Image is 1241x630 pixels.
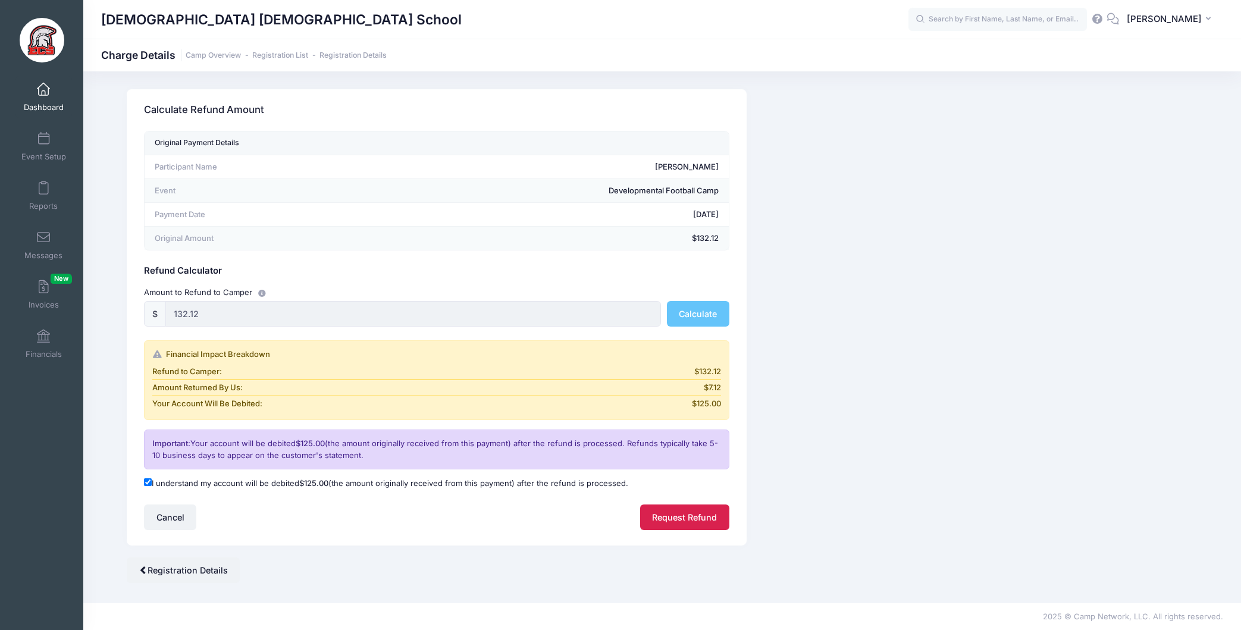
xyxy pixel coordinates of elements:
div: Financial Impact Breakdown [152,349,720,361]
span: Amount Returned By Us: [152,382,243,394]
a: Camp Overview [186,51,241,60]
td: [PERSON_NAME] [371,155,728,179]
input: 0.00 [165,301,661,327]
h5: Refund Calculator [144,266,729,277]
a: Financials [15,323,72,365]
h1: Charge Details [101,49,387,61]
span: 2025 © Camp Network, LLC. All rights reserved. [1043,612,1223,621]
a: Event Setup [15,126,72,167]
span: $132.12 [694,366,721,378]
button: [PERSON_NAME] [1119,6,1223,33]
a: Registration Details [319,51,387,60]
button: Cancel [144,504,196,530]
span: New [51,274,72,284]
span: Dashboard [24,102,64,112]
td: $132.12 [371,227,728,250]
span: Important: [152,438,190,448]
a: InvoicesNew [15,274,72,315]
span: Messages [24,250,62,261]
td: Participant Name [145,155,371,179]
td: [DATE] [371,203,728,227]
td: Event [145,179,371,203]
span: $7.12 [704,382,721,394]
div: $ [144,301,166,327]
h3: Calculate Refund Amount [144,93,264,127]
a: Registration List [252,51,308,60]
span: Event Setup [21,152,66,162]
span: Financials [26,349,62,359]
input: Search by First Name, Last Name, or Email... [908,8,1087,32]
a: Registration Details [127,557,240,583]
a: Dashboard [15,76,72,118]
input: I understand my account will be debited$125.00(the amount originally received from this payment) ... [144,478,152,486]
h1: [DEMOGRAPHIC_DATA] [DEMOGRAPHIC_DATA] School [101,6,462,33]
span: $125.00 [692,398,721,410]
span: Refund to Camper: [152,366,222,378]
td: Developmental Football Camp [371,179,728,203]
a: Reports [15,175,72,217]
label: I understand my account will be debited (the amount originally received from this payment) after ... [144,478,628,490]
div: Your account will be debited (the amount originally received from this payment) after the refund ... [144,430,729,469]
span: [PERSON_NAME] [1127,12,1202,26]
span: Your Account Will Be Debited: [152,398,262,410]
span: Reports [29,201,58,211]
div: Amount to Refund to Camper [139,286,735,299]
div: Original Payment Details [155,136,239,151]
button: Request Refund [640,504,729,530]
td: Original Amount [145,227,371,250]
a: Messages [15,224,72,266]
span: $125.00 [299,478,328,488]
td: Payment Date [145,203,371,227]
img: Evangelical Christian School [20,18,64,62]
span: $125.00 [296,438,325,448]
span: Invoices [29,300,59,310]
